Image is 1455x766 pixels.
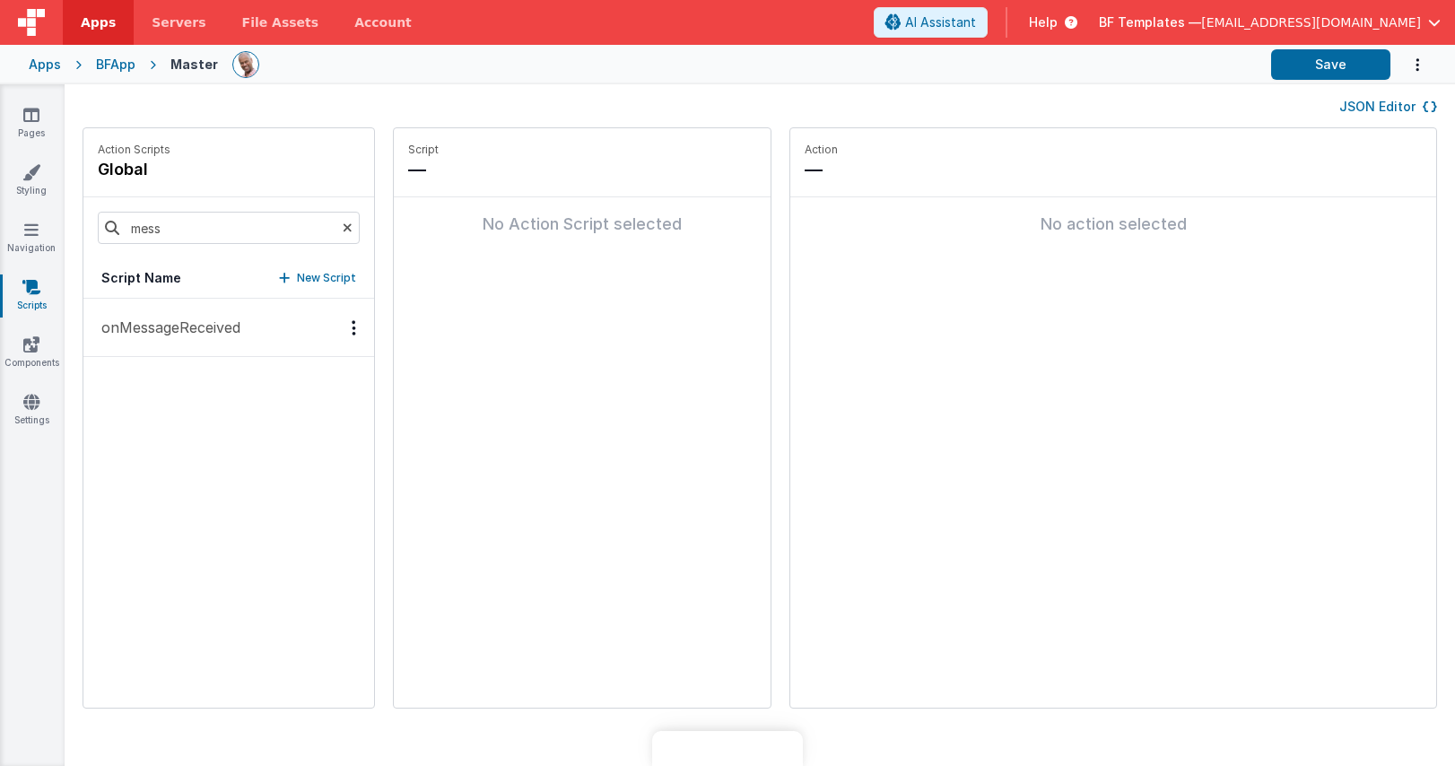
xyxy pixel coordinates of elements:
[81,13,116,31] span: Apps
[1339,98,1437,116] button: JSON Editor
[1099,13,1201,31] span: BF Templates —
[152,13,205,31] span: Servers
[805,143,1422,157] p: Action
[83,299,374,357] button: onMessageReceived
[408,157,756,182] p: —
[805,157,1422,182] p: —
[805,212,1422,237] div: No action selected
[279,269,356,287] button: New Script
[98,212,360,244] input: Search scripts
[1201,13,1421,31] span: [EMAIL_ADDRESS][DOMAIN_NAME]
[98,157,170,182] h4: global
[98,143,170,157] p: Action Scripts
[341,320,367,335] div: Options
[1029,13,1058,31] span: Help
[905,13,976,31] span: AI Assistant
[1271,49,1390,80] button: Save
[101,269,181,287] h5: Script Name
[1099,13,1441,31] button: BF Templates — [EMAIL_ADDRESS][DOMAIN_NAME]
[233,52,258,77] img: 11ac31fe5dc3d0eff3fbbbf7b26fa6e1
[96,56,135,74] div: BFApp
[297,269,356,287] p: New Script
[408,212,756,237] div: No Action Script selected
[874,7,988,38] button: AI Assistant
[1390,47,1426,83] button: Options
[91,317,240,338] p: onMessageReceived
[170,56,218,74] div: Master
[408,143,756,157] p: Script
[242,13,319,31] span: File Assets
[29,56,61,74] div: Apps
